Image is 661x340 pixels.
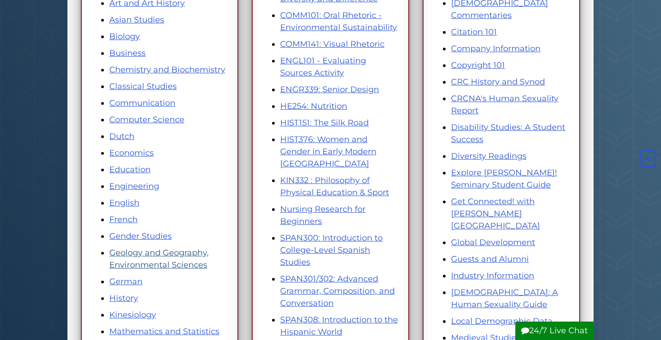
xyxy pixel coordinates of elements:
a: HIST151: The Silk Road [280,118,369,128]
a: Company Information [451,44,540,54]
a: HE254: Nutrition [280,101,347,111]
a: SPAN308: Introduction to the Hispanic World [280,315,398,337]
a: Biology [109,31,140,41]
a: Communication [109,98,175,108]
a: Explore [PERSON_NAME]! Seminary Student Guide [451,168,557,190]
a: Business [109,48,146,58]
a: History [109,293,138,303]
a: Classical Studies [109,81,177,91]
a: Mathematics and Statistics [109,327,219,336]
a: Guests and Alumni [451,254,529,264]
a: Copyright 101 [451,60,505,70]
a: Education [109,165,151,174]
a: SPAN301/302: Advanced Grammar, Composition, and Conversation [280,274,395,308]
a: Engineering [109,181,159,191]
a: Gender Studies [109,231,172,241]
a: English [109,198,139,208]
a: COMM141: Visual Rhetoric [280,39,384,49]
a: CRCNA's Human Sexuality Report [451,94,558,116]
a: Back to Top [637,154,659,164]
a: Kinesiology [109,310,156,320]
a: HIST376: Women and Gender in Early Modern [GEOGRAPHIC_DATA] [280,134,376,169]
a: COMM101: Oral Rhetoric - Environmental Sustainability [280,10,397,32]
a: [DEMOGRAPHIC_DATA]: A Human Sexuality Guide [451,287,558,309]
a: Geology and Geography, Environmental Sciences [109,248,209,270]
a: ENGL101 - Evaluating Sources Activity [280,56,366,78]
a: KIN332 : Philosophy of Physical Education & Sport [280,175,389,197]
a: CRC History and Synod [451,77,545,87]
a: French [109,215,138,224]
a: Diversity Readings [451,151,527,161]
a: Asian Studies [109,15,164,25]
a: Get Connected! with [PERSON_NAME][GEOGRAPHIC_DATA] [451,197,540,231]
a: Economics [109,148,154,158]
a: German [109,277,143,286]
button: 24/7 Live Chat [515,322,594,340]
a: Local Demographic Data [451,316,553,326]
a: Citation 101 [451,27,497,37]
a: Global Development [451,237,535,247]
a: SPAN300: Introduction to College-Level Spanish Studies [280,233,383,267]
a: ENGR339: Senior Design [280,85,379,94]
a: Computer Science [109,115,184,125]
a: Nursing Research for Beginners [280,204,366,226]
a: Dutch [109,131,134,141]
a: Industry Information [451,271,534,281]
a: Disability Studies: A Student Success [451,122,565,144]
a: Chemistry and Biochemistry [109,65,225,75]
